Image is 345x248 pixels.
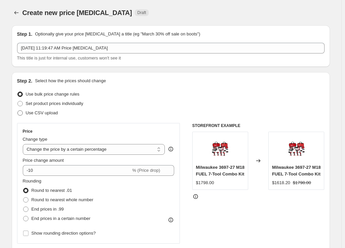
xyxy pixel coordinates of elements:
[207,135,233,162] img: ShowProductImage_8536f11c-b90a-4c99-a31e-04dc3bada351_80x.jpg
[22,9,132,16] span: Create new price [MEDICAL_DATA]
[35,31,200,37] p: Optionally give your price [MEDICAL_DATA] a title (eg "March 30% off sale on boots")
[35,78,106,84] p: Select how the prices should change
[17,43,325,53] input: 30% off holiday sale
[12,8,21,17] button: Price change jobs
[17,78,32,84] h2: Step 2.
[31,188,72,193] span: Round to nearest .01
[23,137,48,142] span: Change type
[26,110,58,115] span: Use CSV upload
[31,207,64,212] span: End prices in .99
[26,92,79,97] span: Use bulk price change rules
[196,165,245,176] span: Milwaukee 3697-27 M18 FUEL 7-Tool Combo Kit
[31,216,90,221] span: End prices in a certain number
[293,179,311,186] strike: $1798.00
[272,165,321,176] span: Milwaukee 3697-27 M18 FUEL 7-Tool Combo Kit
[272,179,290,186] div: $1618.20
[196,179,214,186] div: $1798.00
[17,55,121,60] span: This title is just for internal use, customers won't see it
[26,101,83,106] span: Set product prices individually
[283,135,310,162] img: ShowProductImage_8536f11c-b90a-4c99-a31e-04dc3bada351_80x.jpg
[192,123,325,128] h6: STOREFRONT EXAMPLE
[23,165,131,176] input: -15
[31,231,96,236] span: Show rounding direction options?
[137,10,146,15] span: Draft
[17,31,32,37] h2: Step 1.
[23,129,32,134] h3: Price
[132,168,160,173] span: % (Price drop)
[31,197,93,202] span: Round to nearest whole number
[23,178,42,183] span: Rounding
[167,146,174,152] div: help
[23,158,64,163] span: Price change amount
